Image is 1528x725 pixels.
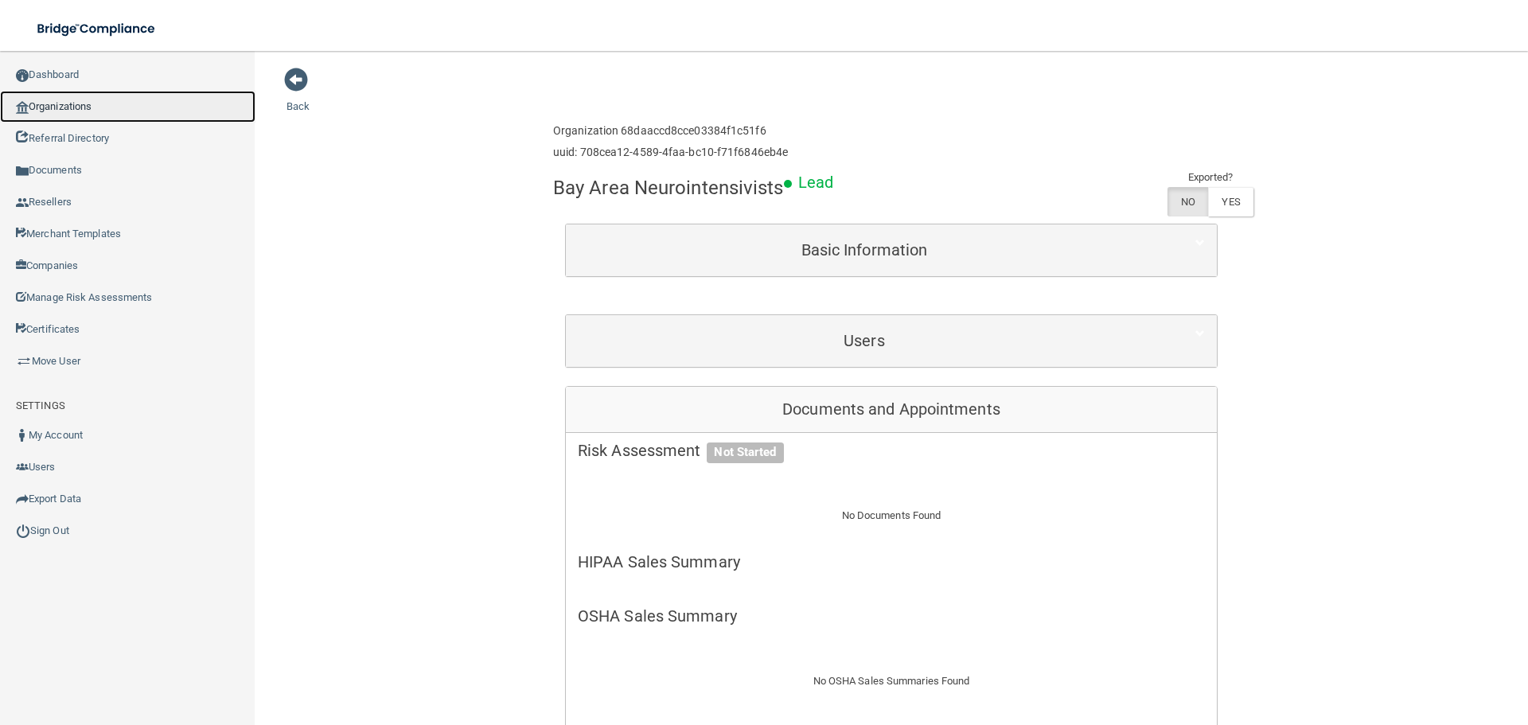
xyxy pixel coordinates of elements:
[1167,168,1253,187] td: Exported?
[553,125,788,137] h6: Organization 68daaccd8cce03384f1c51f6
[16,396,65,415] label: SETTINGS
[578,442,1205,459] h5: Risk Assessment
[1167,187,1208,216] label: NO
[566,653,1217,710] div: No OSHA Sales Summaries Found
[16,69,29,82] img: ic_dashboard_dark.d01f4a41.png
[566,487,1217,544] div: No Documents Found
[286,81,310,112] a: Back
[16,101,29,114] img: organization-icon.f8decf85.png
[16,493,29,505] img: icon-export.b9366987.png
[707,442,783,463] span: Not Started
[16,353,32,369] img: briefcase.64adab9b.png
[578,241,1151,259] h5: Basic Information
[566,387,1217,433] div: Documents and Appointments
[16,165,29,177] img: icon-documents.8dae5593.png
[578,553,1205,571] h5: HIPAA Sales Summary
[578,232,1205,268] a: Basic Information
[16,197,29,209] img: ic_reseller.de258add.png
[1208,187,1253,216] label: YES
[16,429,29,442] img: ic_user_dark.df1a06c3.png
[798,168,833,197] p: Lead
[578,332,1151,349] h5: Users
[578,607,1205,625] h5: OSHA Sales Summary
[16,524,30,538] img: ic_power_dark.7ecde6b1.png
[553,177,784,198] h4: Bay Area Neurointensivists
[578,323,1205,359] a: Users
[24,13,170,45] img: bridge_compliance_login_screen.278c3ca4.svg
[553,146,788,158] h6: uuid: 708cea12-4589-4faa-bc10-f71f6846eb4e
[16,461,29,474] img: icon-users.e205127d.png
